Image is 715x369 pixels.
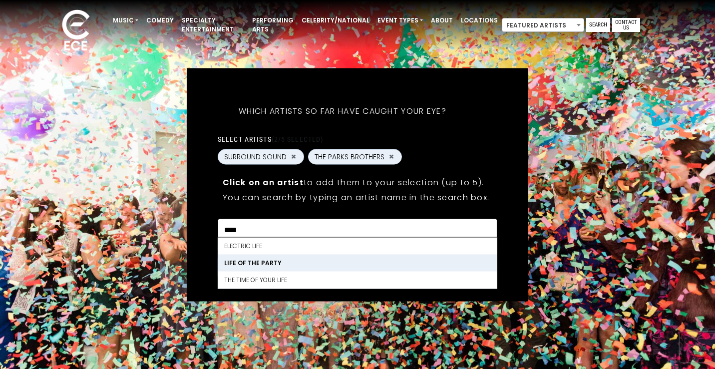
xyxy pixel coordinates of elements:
li: THE TIME OF YOUR LIFE [218,271,497,288]
a: Comedy [142,12,178,29]
li: LIFE OF THE PARTY [218,254,497,271]
label: Select artists [218,134,323,143]
textarea: Search [224,225,491,234]
button: Remove THE PARKS BROTHERS [387,152,395,161]
span: (2/5 selected) [272,135,324,143]
h5: Which artists so far have caught your eye? [218,93,467,129]
span: Featured Artists [502,18,584,32]
strong: Click on an artist [223,176,304,188]
a: Celebrity/National [298,12,373,29]
span: SURROUND SOUND [224,151,287,162]
a: Specialty Entertainment [178,12,248,38]
a: Performing Arts [248,12,298,38]
a: Music [109,12,142,29]
span: Featured Artists [502,18,584,32]
a: Contact Us [612,18,640,32]
img: ece_new_logo_whitev2-1.png [51,7,101,55]
a: About [427,12,457,29]
a: Search [586,18,610,32]
button: Remove SURROUND SOUND [290,152,298,161]
li: Electric Life [218,237,497,254]
a: Locations [457,12,502,29]
a: Event Types [373,12,427,29]
p: You can search by typing an artist name in the search box. [223,191,492,203]
p: to add them to your selection (up to 5). [223,176,492,188]
span: THE PARKS BROTHERS [315,151,384,162]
